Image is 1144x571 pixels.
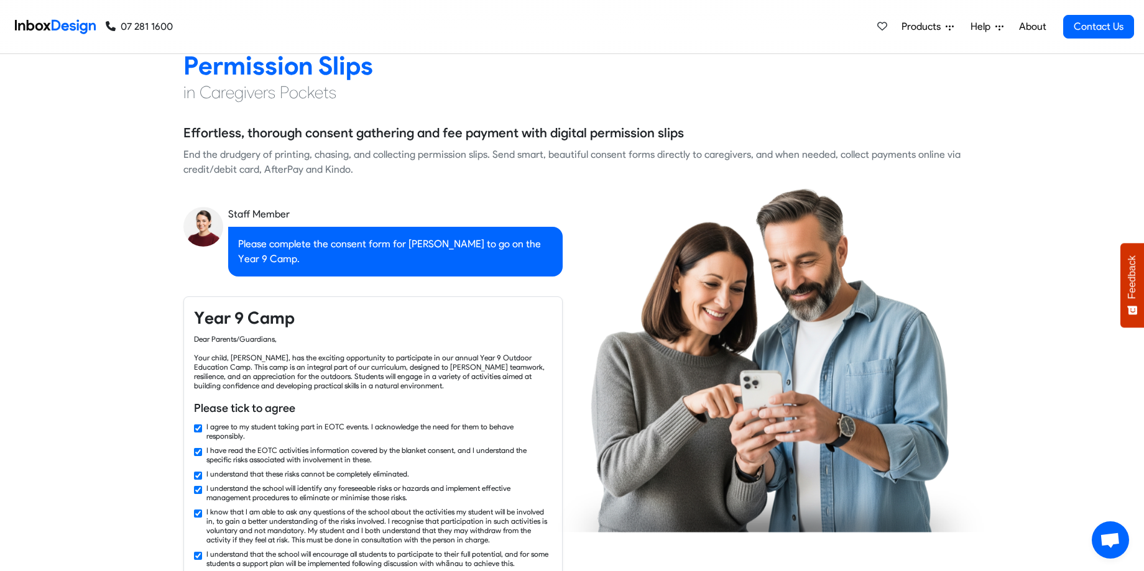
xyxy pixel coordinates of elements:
[558,188,984,532] img: parents_using_phone.png
[183,124,684,142] h5: Effortless, thorough consent gathering and fee payment with digital permission slips
[194,334,552,390] div: Dear Parents/Guardians, Your child, [PERSON_NAME], has the exciting opportunity to participate in...
[206,422,552,441] label: I agree to my student taking part in EOTC events. I acknowledge the need for them to behave respo...
[206,445,552,464] label: I have read the EOTC activities information covered by the blanket consent, and I understand the ...
[206,507,552,544] label: I know that I am able to ask any questions of the school about the activities my student will be ...
[902,19,946,34] span: Products
[183,81,961,104] h4: in Caregivers Pockets
[1063,15,1134,39] a: Contact Us
[194,400,552,416] h6: Please tick to agree
[206,469,409,478] label: I understand that these risks cannot be completely eliminated.
[228,207,563,222] div: Staff Member
[1127,255,1138,299] span: Feedback
[183,147,961,177] div: End the drudgery of printing, chasing, and collecting permission slips. Send smart, beautiful con...
[194,307,552,329] h4: Year 9 Camp
[228,227,563,276] div: Please complete the consent form for [PERSON_NAME] to go on the Year 9 Camp.
[183,50,961,81] h2: Permission Slips
[897,14,959,39] a: Products
[1120,243,1144,327] button: Feedback - Show survey
[1015,14,1049,39] a: About
[206,483,552,502] label: I understand the school will identify any foreseeable risks or hazards and implement effective ma...
[966,14,1008,39] a: Help
[206,549,552,568] label: I understand that the school will encourage all students to participate to their full potential, ...
[106,19,173,34] a: 07 281 1600
[971,19,995,34] span: Help
[183,207,223,247] img: staff_avatar.png
[1092,521,1129,559] a: Open chat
